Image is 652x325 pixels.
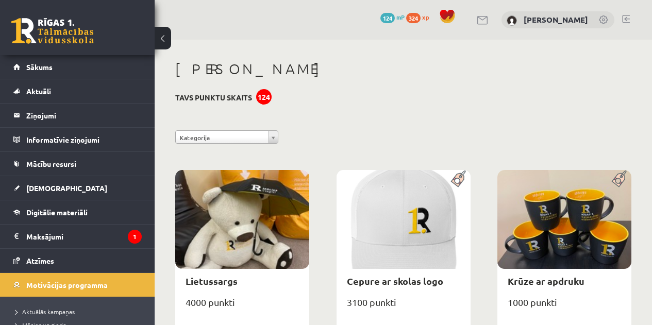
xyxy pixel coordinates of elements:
[175,93,252,102] h3: Tavs punktu skaits
[13,79,142,103] a: Aktuāli
[13,176,142,200] a: [DEMOGRAPHIC_DATA]
[26,62,53,72] span: Sākums
[406,13,421,23] span: 324
[497,294,631,319] div: 1000 punkti
[508,275,584,287] a: Krūze ar apdruku
[26,225,142,248] legend: Maksājumi
[128,230,142,244] i: 1
[13,200,142,224] a: Digitālie materiāli
[15,307,144,316] a: Aktuālās kampaņas
[13,152,142,176] a: Mācību resursi
[347,275,443,287] a: Cepure ar skolas logo
[26,183,107,193] span: [DEMOGRAPHIC_DATA]
[13,128,142,151] a: Informatīvie ziņojumi
[26,208,88,217] span: Digitālie materiāli
[13,225,142,248] a: Maksājumi1
[13,55,142,79] a: Sākums
[26,159,76,168] span: Mācību resursi
[524,14,588,25] a: [PERSON_NAME]
[406,13,434,21] a: 324 xp
[447,170,471,187] img: Populāra prece
[26,280,108,289] span: Motivācijas programma
[186,275,238,287] a: Lietussargs
[337,294,471,319] div: 3100 punkti
[13,104,142,127] a: Ziņojumi
[422,13,429,21] span: xp
[180,131,264,144] span: Kategorija
[26,256,54,265] span: Atzīmes
[26,128,142,151] legend: Informatīvie ziņojumi
[175,294,309,319] div: 4000 punkti
[13,249,142,272] a: Atzīmes
[26,104,142,127] legend: Ziņojumi
[175,130,278,144] a: Kategorija
[11,18,94,44] a: Rīgas 1. Tālmācības vidusskola
[13,273,142,297] a: Motivācijas programma
[507,15,517,26] img: Linda Kalniņa
[26,87,51,96] span: Aktuāli
[396,13,405,21] span: mP
[15,307,75,316] span: Aktuālās kampaņas
[175,60,631,78] h1: [PERSON_NAME]
[256,89,272,105] div: 124
[380,13,405,21] a: 124 mP
[380,13,395,23] span: 124
[608,170,631,187] img: Populāra prece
